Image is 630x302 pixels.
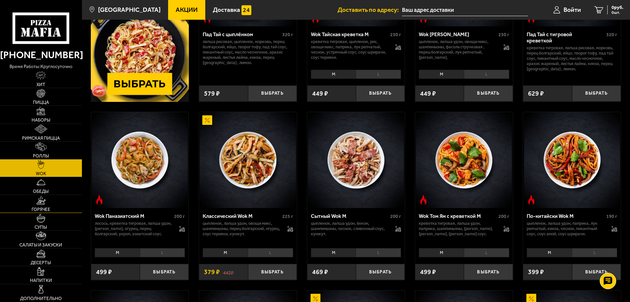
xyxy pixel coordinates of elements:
[308,112,404,208] img: Сытный Wok M
[95,213,173,219] div: Wok Паназиатский M
[32,118,50,123] span: Наборы
[213,7,240,13] span: Доставка
[464,248,509,257] li: L
[204,90,220,97] span: 579 ₽
[94,195,104,205] img: Острое блюдо
[312,90,328,97] span: 449 ₽
[572,85,621,102] button: Выбрать
[30,278,52,283] span: Напитки
[311,221,389,237] p: цыпленок, лапша удон, бекон, шампиньоны, чеснок, сливочный соус, кунжут.
[140,264,189,280] button: Выбрать
[420,90,436,97] span: 449 ₽
[22,136,60,141] span: Римская пицца
[419,39,497,60] p: цыпленок, лапша удон, овощи микс, шампиньоны, фасоль стручковая , перец болгарский, лук репчатый,...
[311,213,389,219] div: Сытный Wok M
[356,264,405,280] button: Выбрать
[35,225,47,230] span: Супы
[527,221,605,237] p: цыпленок, лапша удон, паприка, лук репчатый, кинза, чеснок, пикантный соус, соус Амой, соус шрирачи.
[415,112,513,208] a: Острое блюдоWok Том Ям с креветкой M
[418,195,428,205] img: Острое блюдо
[527,213,605,219] div: По-китайски Wok M
[606,214,617,219] span: 190 г
[572,248,617,257] li: L
[199,112,297,208] a: АкционныйКлассический Wok M
[203,221,281,237] p: цыпленок, лапша удон, овощи микс, шампиньоны, перец болгарский, огурец, соус терияки, кунжут.
[338,7,402,13] span: Доставить по адресу:
[356,85,405,102] button: Выбрать
[527,45,617,72] p: креветка тигровая, лапша рисовая, морковь, перец болгарский, яйцо, творог тофу, пад тай соус, пик...
[33,189,49,194] span: Обеды
[498,214,509,219] span: 200 г
[37,82,45,87] span: Хит
[311,31,389,37] div: Wok Тайская креветка M
[176,7,198,13] span: Акции
[33,100,49,105] span: Пицца
[311,70,356,79] li: M
[248,248,293,257] li: L
[36,172,46,176] span: WOK
[464,70,509,79] li: L
[33,154,49,158] span: Роллы
[419,221,497,237] p: креветка тигровая, лапша удон, паприка, шампиньоны, [PERSON_NAME], [PERSON_NAME], [PERSON_NAME] с...
[203,213,281,219] div: Классический Wok M
[200,112,296,208] img: Классический Wok M
[96,269,112,275] span: 499 ₽
[312,269,328,275] span: 469 ₽
[526,195,536,205] img: Острое блюдо
[356,248,401,257] li: L
[612,11,623,14] span: 0 шт.
[203,39,293,65] p: лапша рисовая, цыпленок, морковь, перец болгарский, яйцо, творог тофу, пад тай соус, пикантный со...
[95,221,173,237] p: лосось, креветка тигровая, лапша удон, [PERSON_NAME], огурец, перец болгарский, укроп, азиатский ...
[31,261,51,265] span: Десерты
[390,32,401,37] span: 230 г
[356,70,401,79] li: L
[527,31,605,44] div: Пад Тай с тигровой креветкой
[523,112,621,208] a: Острое блюдоПо-китайски Wok M
[203,248,248,257] li: M
[20,296,62,301] span: Дополнительно
[572,264,621,280] button: Выбрать
[282,214,293,219] span: 225 г
[95,248,140,257] li: M
[464,264,513,280] button: Выбрать
[419,213,497,219] div: Wok Том Ям с креветкой M
[390,214,401,219] span: 200 г
[91,112,189,208] a: Острое блюдоWok Паназиатский M
[98,7,161,13] span: [GEOGRAPHIC_DATA]
[241,5,251,15] img: 15daf4d41897b9f0e9f617042186c801.svg
[498,32,509,37] span: 230 г
[311,39,389,60] p: креветка тигровая, цыпленок, рис, овощи микс, паприка, лук репчатый, чеснок, устричный соус, соус...
[223,269,234,275] s: 442 ₽
[248,85,297,102] button: Выбрать
[524,112,620,208] img: По-китайски Wok M
[416,112,512,208] img: Wok Том Ям с креветкой M
[202,115,212,125] img: Акционный
[203,31,281,37] div: Пад Тай с цыплёнком
[32,207,50,212] span: Горячее
[419,31,497,37] div: Wok [PERSON_NAME]
[464,85,513,102] button: Выбрать
[19,243,62,247] span: Салаты и закуски
[419,70,464,79] li: M
[311,248,356,257] li: M
[564,7,581,13] span: Войти
[606,32,617,37] span: 320 г
[282,32,293,37] span: 320 г
[528,269,544,275] span: 399 ₽
[612,5,623,10] span: 0 руб.
[140,248,185,257] li: L
[307,112,405,208] a: Сытный Wok M
[92,112,188,208] img: Wok Паназиатский M
[419,248,464,257] li: M
[402,4,528,16] input: Ваш адрес доставки
[204,269,220,275] span: 379 ₽
[420,269,436,275] span: 499 ₽
[174,214,185,219] span: 200 г
[248,264,297,280] button: Выбрать
[528,90,544,97] span: 629 ₽
[527,248,572,257] li: M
